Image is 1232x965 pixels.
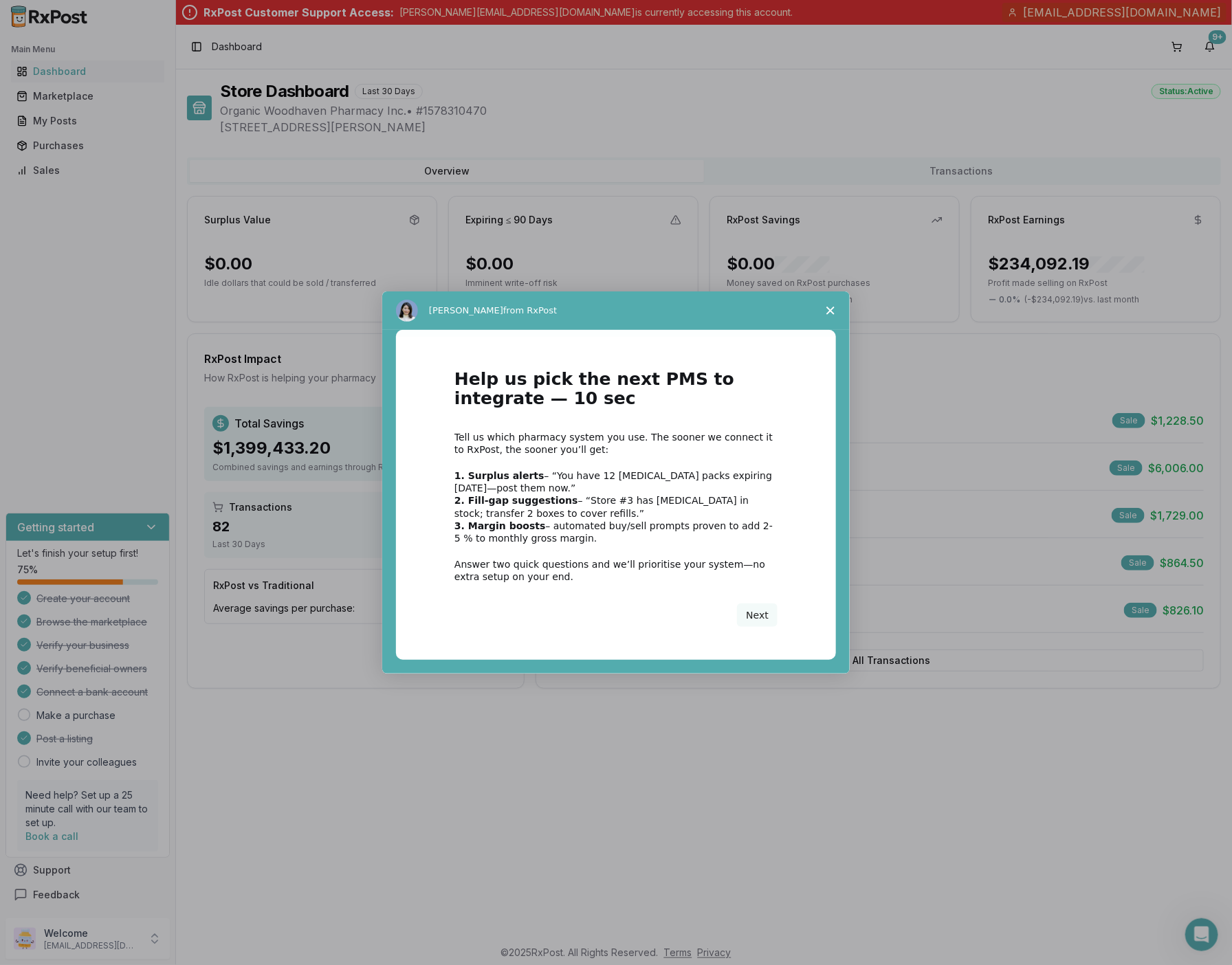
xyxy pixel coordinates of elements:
[737,603,778,627] button: Next
[396,300,418,322] img: Profile image for Alice
[454,494,778,519] div: – “Store #3 has [MEDICAL_DATA] in stock; transfer 2 boxes to cover refills.”
[454,558,778,583] div: Answer two quick questions and we’ll prioritise your system—no extra setup on your end.
[811,291,850,330] span: Close survey
[503,305,557,315] span: from RxPost
[454,520,546,531] b: 3. Margin boosts
[454,470,544,481] b: 1. Surplus alerts
[454,495,578,506] b: 2. Fill-gap suggestions
[454,370,778,417] h1: Help us pick the next PMS to integrate — 10 sec
[429,305,503,315] span: [PERSON_NAME]
[454,431,778,456] div: Tell us which pharmacy system you use. The sooner we connect it to RxPost, the sooner you’ll get:
[454,469,778,494] div: – “You have 12 [MEDICAL_DATA] packs expiring [DATE]—post them now.”
[454,520,778,544] div: – automated buy/sell prompts proven to add 2-5 % to monthly gross margin.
